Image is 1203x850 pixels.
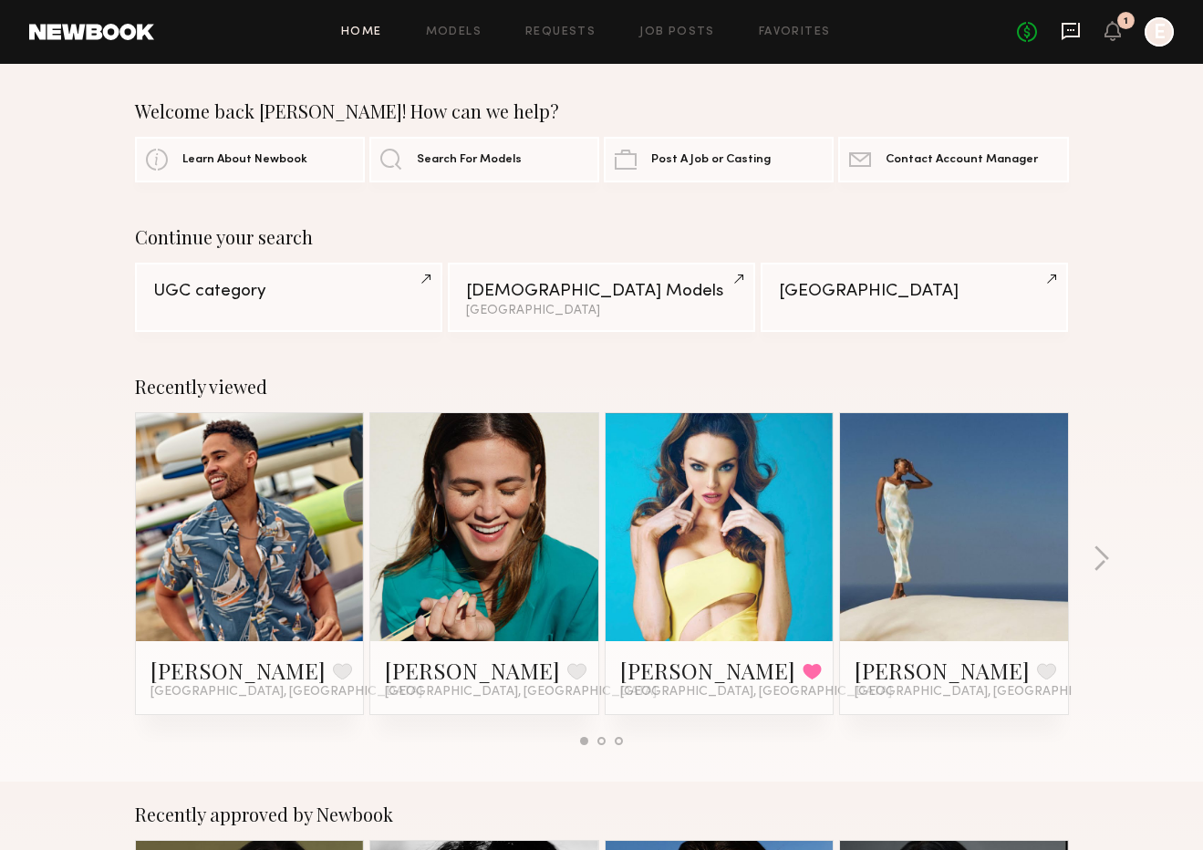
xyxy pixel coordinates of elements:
a: [PERSON_NAME] [150,656,326,685]
a: Contact Account Manager [838,137,1068,182]
a: [PERSON_NAME] [620,656,795,685]
a: Learn About Newbook [135,137,365,182]
span: [GEOGRAPHIC_DATA], [GEOGRAPHIC_DATA] [385,685,657,700]
span: Learn About Newbook [182,154,307,166]
a: Post A Job or Casting [604,137,834,182]
div: Continue your search [135,226,1069,248]
div: [GEOGRAPHIC_DATA] [466,305,737,317]
div: [DEMOGRAPHIC_DATA] Models [466,283,737,300]
span: [GEOGRAPHIC_DATA], [GEOGRAPHIC_DATA] [620,685,892,700]
a: Requests [525,26,596,38]
span: Post A Job or Casting [651,154,771,166]
a: Search For Models [369,137,599,182]
div: Recently approved by Newbook [135,803,1069,825]
a: [GEOGRAPHIC_DATA] [761,263,1068,332]
a: Models [426,26,482,38]
span: Search For Models [417,154,522,166]
div: UGC category [153,283,424,300]
a: Job Posts [639,26,715,38]
a: E [1145,17,1174,47]
a: [PERSON_NAME] [855,656,1030,685]
div: 1 [1124,16,1128,26]
a: UGC category [135,263,442,332]
a: Home [341,26,382,38]
div: Welcome back [PERSON_NAME]! How can we help? [135,100,1069,122]
div: [GEOGRAPHIC_DATA] [779,283,1050,300]
div: Recently viewed [135,376,1069,398]
a: Favorites [759,26,831,38]
a: [DEMOGRAPHIC_DATA] Models[GEOGRAPHIC_DATA] [448,263,755,332]
span: Contact Account Manager [886,154,1038,166]
a: [PERSON_NAME] [385,656,560,685]
span: [GEOGRAPHIC_DATA], [GEOGRAPHIC_DATA] [855,685,1126,700]
span: [GEOGRAPHIC_DATA], [GEOGRAPHIC_DATA] [150,685,422,700]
